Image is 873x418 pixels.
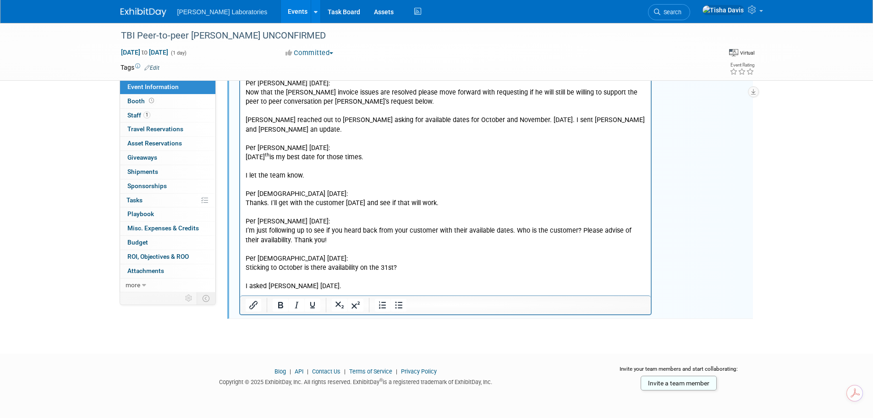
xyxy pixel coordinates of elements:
[24,206,406,216] li: Who is the audience? ED Providers (and possibly other key stakeholders/Lab)
[127,224,199,232] span: Misc. Expenses & Credits
[24,142,406,151] li: What is the event date? ASAP based on schedule availability
[170,50,187,56] span: (1 day)
[127,111,150,119] span: Staff
[120,264,215,278] a: Attachments
[5,4,406,96] p: Per [DEMOGRAPHIC_DATA][PERSON_NAME][MEDICAL_DATA] [DATE]: Hi. I have been working on placing TBI/...
[24,216,406,234] li: Is there is prep work needed? Deck prep? Phone call prior to the event? How long? 30 minute conte...
[120,80,215,94] a: Event Information
[127,139,182,147] span: Asset Reservations
[295,368,303,375] a: API
[120,137,215,150] a: Asset Reservations
[140,49,149,56] span: to
[121,63,159,72] td: Tags
[246,299,261,312] button: Insert/edit link
[375,299,390,312] button: Numbered list
[120,95,215,108] a: Booth
[127,125,183,133] span: Travel Reservations
[401,368,437,375] a: Privacy Policy
[349,368,392,375] a: Terms of Service
[282,48,337,58] button: Committed
[68,189,122,196] b: : [PERSON_NAME]
[702,5,744,15] img: Tisha Davis
[127,253,189,260] span: ROI, Objectives & ROO
[275,368,286,375] a: Blog
[127,267,164,274] span: Attachments
[24,188,406,197] li: HCP requested
[143,111,150,118] span: 1
[120,179,215,193] a: Sponsorships
[273,299,288,312] button: Bold
[181,292,197,304] td: Personalize Event Tab Strip
[729,48,755,57] div: Event Format
[312,368,340,375] a: Contact Us
[121,376,592,386] div: Copyright © 2025 ExhibitDay, Inc. All rights reserved. ExhibitDay is a registered trademark of Ex...
[648,4,690,20] a: Search
[660,9,681,16] span: Search
[740,50,755,56] div: Virtual
[332,299,347,312] button: Subscript
[24,96,406,114] li: Requester’s Name, Region, E-mail and number: [PERSON_NAME][MEDICAL_DATA] – [GEOGRAPHIC_DATA] - – ...
[121,48,169,56] span: [DATE] [DATE]
[120,165,215,179] a: Shipments
[147,97,156,104] span: Booth not reserved yet
[120,194,215,207] a: Tasks
[641,376,717,390] a: Invite a team member
[177,8,268,16] span: [PERSON_NAME] Laboratories
[120,123,215,136] a: Travel Reservations
[127,83,179,90] span: Event Information
[127,182,167,189] span: Sponsorships
[144,65,159,71] a: Edit
[305,299,320,312] button: Underline
[24,123,406,133] li: In-person, Virtual or Hybrid: Virtual
[391,299,406,312] button: Bullet list
[127,239,148,246] span: Budget
[24,197,406,206] li: What is the topic of the talk? TBI
[24,169,406,188] li: What is the purpose of the event? Why is this talk needed? Please give some details for HCP to co...
[120,222,215,235] a: Misc. Expenses & Credits
[24,151,406,169] li: What is the event start and end times? And please state the time zone. Per Christian’s email – [D...
[120,151,215,165] a: Giveaways
[127,168,158,175] span: Shipments
[127,210,154,217] span: Playbook
[121,8,166,17] img: ExhibitDay
[730,63,754,67] div: Event Rating
[394,368,400,375] span: |
[126,281,140,289] span: more
[342,368,348,375] span: |
[197,292,215,304] td: Toggle Event Tabs
[348,299,363,312] button: Superscript
[126,196,143,204] span: Tasks
[605,365,753,379] div: Invite your team members and start collaborating:
[24,234,406,243] li: Will there be any additional events (i.e.: another meeting afterward)? Not at this time
[729,49,738,56] img: Format-Virtual.png
[24,133,406,142] li: Event location: Teams/Remote
[120,236,215,250] a: Budget
[24,114,406,123] li: Name of Event: Peer Discussion
[24,96,390,113] a: [EMAIL_ADDRESS][MEDICAL_DATA][PERSON_NAME][DOMAIN_NAME]
[661,48,755,61] div: Event Format
[120,250,215,264] a: ROI, Objectives & ROO
[127,154,157,161] span: Giveaways
[120,279,215,292] a: more
[118,28,701,44] div: TBI Peer-to-peer [PERSON_NAME] UNCONFIRMED
[289,299,304,312] button: Italic
[305,368,311,375] span: |
[127,97,156,105] span: Booth
[379,378,383,383] sup: ®
[120,207,215,221] a: Playbook
[120,109,215,123] a: Staff1
[287,368,293,375] span: |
